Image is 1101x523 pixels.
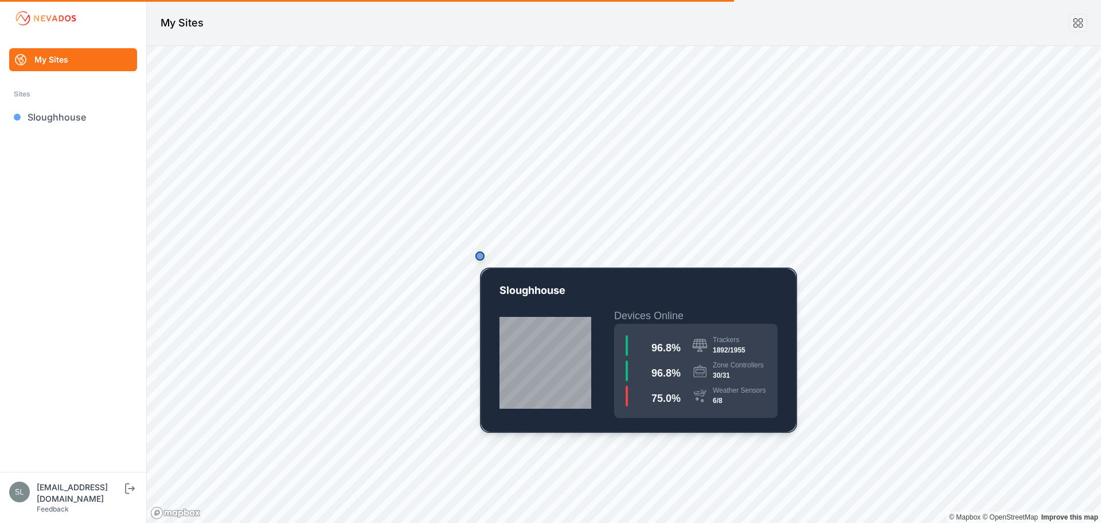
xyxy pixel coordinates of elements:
[14,87,132,101] div: Sites
[713,344,745,356] div: 1892/1955
[713,395,766,406] div: 6/8
[614,308,778,324] h2: Devices Online
[9,48,137,71] a: My Sites
[161,15,204,31] h1: My Sites
[713,386,766,395] div: Weather Sensors
[468,245,491,268] div: Map marker
[37,505,69,513] a: Feedback
[150,506,201,520] a: Mapbox logo
[949,513,981,521] a: Mapbox
[651,393,681,404] span: 75.0 %
[9,106,137,129] a: Sloughhouse
[9,482,30,502] img: sloughhousesolar@invenergy.com
[713,361,764,370] div: Zone Controllers
[147,46,1101,523] canvas: Map
[499,282,778,308] p: Sloughhouse
[713,370,764,381] div: 30/31
[651,342,681,354] span: 96.8 %
[14,9,78,28] img: Nevados
[1041,513,1098,521] a: Map feedback
[651,367,681,379] span: 96.8 %
[713,335,745,344] div: Trackers
[982,513,1038,521] a: OpenStreetMap
[37,482,123,505] div: [EMAIL_ADDRESS][DOMAIN_NAME]
[481,269,796,432] a: CA-05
